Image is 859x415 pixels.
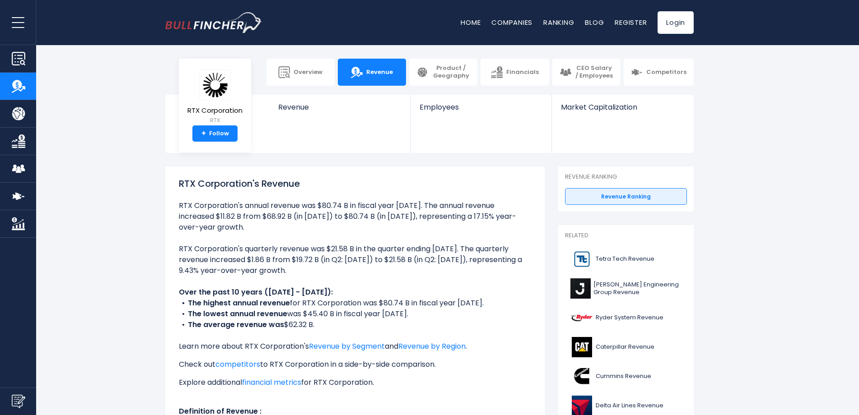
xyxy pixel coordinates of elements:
b: The highest annual revenue [188,298,290,308]
img: CAT logo [570,337,593,357]
a: Competitors [624,59,694,86]
li: for RTX Corporation was $80.74 B in fiscal year [DATE]. [179,298,531,309]
span: Revenue [278,103,401,111]
p: Explore additional for RTX Corporation. [179,377,531,388]
img: CMI logo [570,366,593,387]
a: Blog [585,18,604,27]
a: Register [615,18,647,27]
a: Revenue Ranking [565,188,687,205]
span: Employees [420,103,542,111]
span: Market Capitalization [561,103,684,111]
a: Caterpillar Revenue [565,335,687,360]
a: financial metrics [242,377,301,387]
p: Related [565,232,687,240]
strong: + [201,129,206,138]
span: Revenue [366,69,393,76]
span: Financials [506,69,539,76]
span: Overview [294,69,322,76]
small: RTX [187,116,243,124]
a: Ranking [543,18,574,27]
li: was $45.40 B in fiscal year [DATE]. [179,309,531,319]
a: Ryder System Revenue [565,305,687,330]
p: Learn more about RTX Corporation's and . [179,341,531,352]
a: Login [658,11,694,34]
span: Competitors [646,69,686,76]
a: Financials [481,59,549,86]
a: Home [461,18,481,27]
img: TTEK logo [570,249,593,269]
a: Employees [411,95,551,127]
p: Check out to RTX Corporation in a side-by-side comparison. [179,359,531,370]
li: RTX Corporation's annual revenue was $80.74 B in fiscal year [DATE]. The annual revenue increased... [179,200,531,233]
b: The average revenue was [188,319,284,330]
a: Market Capitalization [552,95,693,127]
a: Companies [491,18,532,27]
span: CEO Salary / Employees [575,65,613,80]
img: J logo [570,278,591,299]
li: $62.32 B. [179,319,531,330]
a: Revenue [338,59,406,86]
a: +Follow [192,125,238,142]
h1: RTX Corporation's Revenue [179,177,531,190]
li: RTX Corporation's quarterly revenue was $21.58 B in the quarter ending [DATE]. The quarterly reve... [179,244,531,276]
span: Product / Geography [432,65,470,80]
img: bullfincher logo [165,12,262,33]
b: Over the past 10 years ([DATE] - [DATE]): [179,287,333,297]
img: R logo [570,308,593,328]
a: [PERSON_NAME] Engineering Group Revenue [565,276,687,301]
b: The lowest annual revenue [188,309,287,319]
a: RTX Corporation RTX [187,69,243,126]
a: Product / Geography [409,59,477,86]
a: Tetra Tech Revenue [565,247,687,272]
span: RTX Corporation [187,107,243,115]
a: Revenue [269,95,411,127]
a: CEO Salary / Employees [552,59,621,86]
a: Revenue by Region [398,341,466,351]
a: Cummins Revenue [565,364,687,389]
a: Go to homepage [165,12,262,33]
a: Overview [266,59,335,86]
a: Revenue by Segment [309,341,385,351]
p: Revenue Ranking [565,173,687,181]
a: competitors [215,359,260,369]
